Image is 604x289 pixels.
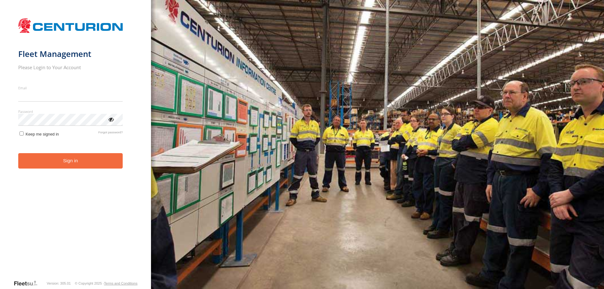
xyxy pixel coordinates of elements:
div: Version: 305.01 [47,281,71,285]
input: Keep me signed in [20,131,24,136]
a: Visit our Website [14,280,42,286]
div: © Copyright 2025 - [75,281,137,285]
a: Forgot password? [98,131,123,136]
h1: Fleet Management [18,49,123,59]
span: Keep me signed in [25,132,59,136]
img: Centurion Transport [18,18,123,34]
form: main [18,15,133,280]
button: Sign in [18,153,123,169]
label: Email [18,86,123,90]
label: Password [18,109,123,114]
a: Terms and Conditions [104,281,137,285]
h2: Please Login to Your Account [18,64,123,70]
div: ViewPassword [108,116,114,122]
